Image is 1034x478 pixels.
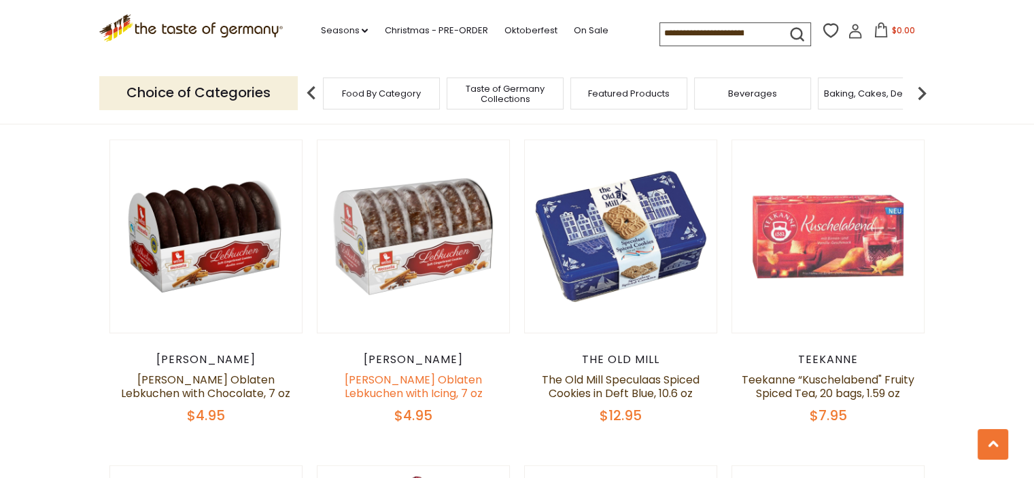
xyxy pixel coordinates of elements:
[824,88,929,99] a: Baking, Cakes, Desserts
[110,140,303,332] img: Weiss Oblaten Lebkuchen with Chocolate, 7 oz
[524,353,718,366] div: The Old Mill
[732,140,925,332] img: Teekanne “Kuschelabend" Fruity Spiced Tea, 20 bags, 1.59 oz
[121,372,290,401] a: [PERSON_NAME] Oblaten Lebkuchen with Chocolate, 7 oz
[317,140,510,332] img: Weiss Oblaten Lebkuchen with Icing, 7 oz
[99,76,298,109] p: Choice of Categories
[731,353,925,366] div: Teekanne
[451,84,559,104] a: Taste of Germany Collections
[728,88,777,99] a: Beverages
[891,24,914,36] span: $0.00
[573,23,608,38] a: On Sale
[908,80,935,107] img: next arrow
[600,406,642,425] span: $12.95
[525,140,717,332] img: The Old Mill Speculaas Spiced Cookies in Deft Blue, 10.6 oz
[810,406,847,425] span: $7.95
[742,372,914,401] a: Teekanne “Kuschelabend" Fruity Spiced Tea, 20 bags, 1.59 oz
[865,22,923,43] button: $0.00
[109,353,303,366] div: [PERSON_NAME]
[344,372,482,401] a: [PERSON_NAME] Oblaten Lebkuchen with Icing, 7 oz
[298,80,325,107] img: previous arrow
[320,23,368,38] a: Seasons
[588,88,670,99] a: Featured Products
[394,406,432,425] span: $4.95
[342,88,421,99] a: Food By Category
[187,406,225,425] span: $4.95
[384,23,487,38] a: Christmas - PRE-ORDER
[317,353,511,366] div: [PERSON_NAME]
[504,23,557,38] a: Oktoberfest
[542,372,700,401] a: The Old Mill Speculaas Spiced Cookies in Deft Blue, 10.6 oz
